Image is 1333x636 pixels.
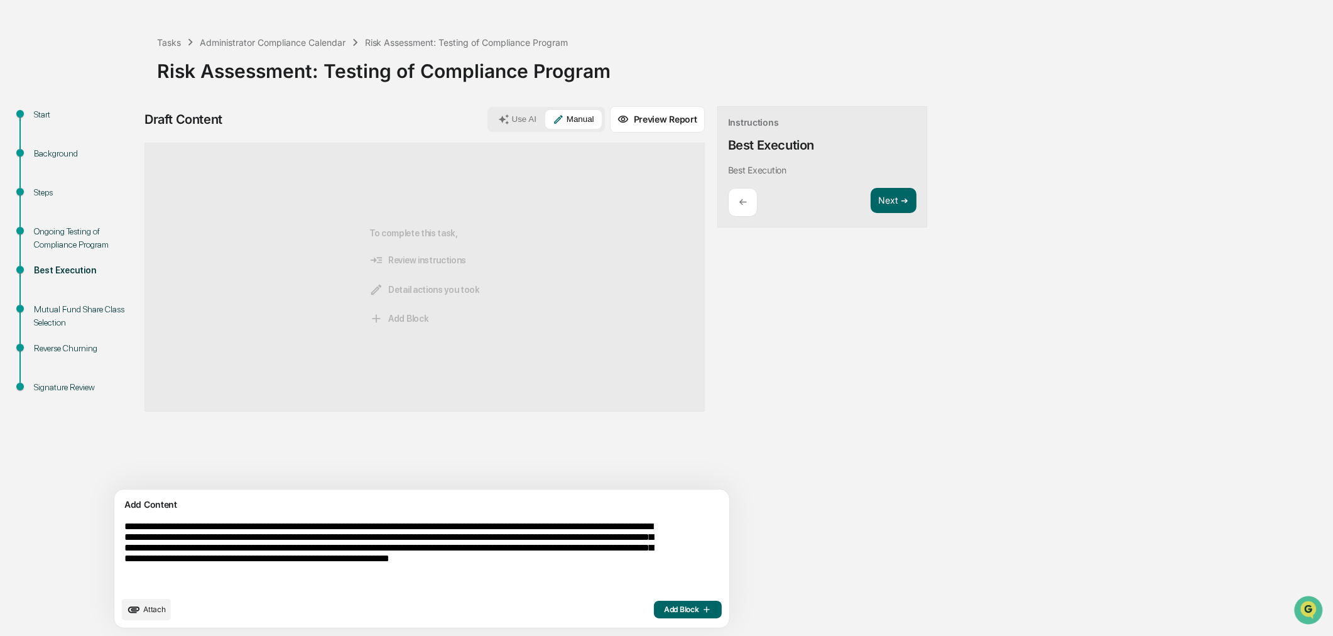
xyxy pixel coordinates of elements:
[13,96,35,119] img: 1746055101610-c473b297-6a78-478c-a979-82029cc54cd1
[13,160,23,170] div: 🖐️
[1293,595,1327,628] iframe: Open customer support
[214,100,229,115] button: Start new chat
[122,497,722,512] div: Add Content
[104,158,156,171] span: Attestations
[871,188,917,214] button: Next ➔
[34,342,137,355] div: Reverse Churning
[86,153,161,176] a: 🗄️Attestations
[157,37,181,48] div: Tasks
[25,158,81,171] span: Preclearance
[25,182,79,195] span: Data Lookup
[33,57,207,70] input: Clear
[8,153,86,176] a: 🖐️Preclearance
[34,303,137,329] div: Mutual Fund Share Class Selection
[369,283,480,297] span: Detail actions you took
[728,138,814,153] div: Best Execution
[89,212,152,222] a: Powered byPylon
[91,160,101,170] div: 🗄️
[13,26,229,47] p: How can we help?
[8,177,84,200] a: 🔎Data Lookup
[369,163,480,391] div: To complete this task,
[610,106,705,133] button: Preview Report
[122,599,171,620] button: upload document
[125,213,152,222] span: Pylon
[144,112,222,127] div: Draft Content
[34,186,137,199] div: Steps
[34,108,137,121] div: Start
[13,184,23,194] div: 🔎
[369,253,466,267] span: Review instructions
[369,312,428,326] span: Add Block
[739,196,747,208] p: ←
[491,110,544,129] button: Use AI
[34,381,137,394] div: Signature Review
[365,37,569,48] div: Risk Assessment: Testing of Compliance Program
[43,96,206,109] div: Start new chat
[728,117,779,128] div: Instructions
[143,605,166,614] span: Attach
[34,264,137,277] div: Best Execution
[43,109,159,119] div: We're available if you need us!
[664,605,712,615] span: Add Block
[654,601,722,618] button: Add Block
[545,110,602,129] button: Manual
[200,37,345,48] div: Administrator Compliance Calendar
[728,165,786,175] p: Best Execution
[34,147,137,160] div: Background
[157,50,1327,82] div: Risk Assessment: Testing of Compliance Program
[34,225,137,251] div: Ongoing Testing of Compliance Program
